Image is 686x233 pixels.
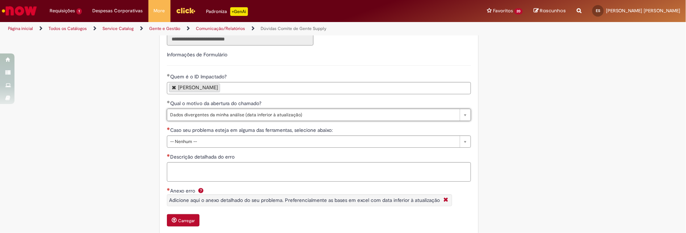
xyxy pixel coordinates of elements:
[167,188,170,191] span: Necessários
[76,8,82,14] span: 1
[167,214,199,226] button: Carregar anexo de Anexo erro Required
[170,100,263,107] span: Qual o motivo da abertura do chamado?
[172,85,176,90] a: Remover Everton Pacheco Ferreira de Quem é o ID Impactado?
[534,8,566,14] a: Rascunhos
[49,26,87,31] a: Todos os Catálogos
[149,26,180,31] a: Gente e Gestão
[230,7,248,16] p: +GenAi
[170,187,197,194] span: Anexo erro
[167,51,227,58] label: Informações de Formulário
[170,109,456,121] span: Dados divergentes da minha análise (data inferior à atualização)
[596,8,600,13] span: ES
[493,7,513,14] span: Favoritos
[169,197,440,203] span: Adicione aqui o anexo detalhado do seu problema. Preferencialmente as bases em excel com data inf...
[167,74,170,77] span: Obrigatório Preenchido
[178,85,218,90] div: [PERSON_NAME]
[514,8,523,14] span: 20
[176,5,195,16] img: click_logo_yellow_360x200.png
[261,26,327,31] a: Dúvidas Comite de Gente Supply
[178,218,195,224] small: Carregar
[167,127,170,130] span: Necessários
[196,26,245,31] a: Comunicação/Relatórios
[170,136,456,147] span: -- Nenhum --
[442,197,450,204] i: Fechar More information Por question_anexo_erro
[167,33,313,46] input: Departamento
[1,4,38,18] img: ServiceNow
[167,100,170,103] span: Obrigatório Preenchido
[102,26,134,31] a: Service Catalog
[167,154,170,157] span: Necessários
[50,7,75,14] span: Requisições
[8,26,33,31] a: Página inicial
[170,73,228,80] span: Quem é o ID Impactado?
[170,154,236,160] span: Descrição detalhada do erro
[540,7,566,14] span: Rascunhos
[5,22,452,35] ul: Trilhas de página
[606,8,681,14] span: [PERSON_NAME] [PERSON_NAME]
[170,127,334,133] span: Caso seu problema esteja em alguma das ferramentas, selecione abaixo:
[93,7,143,14] span: Despesas Corporativas
[154,7,165,14] span: More
[167,162,471,182] textarea: Descrição detalhada do erro
[206,7,248,16] div: Padroniza
[197,187,205,193] span: Ajuda para Anexo erro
